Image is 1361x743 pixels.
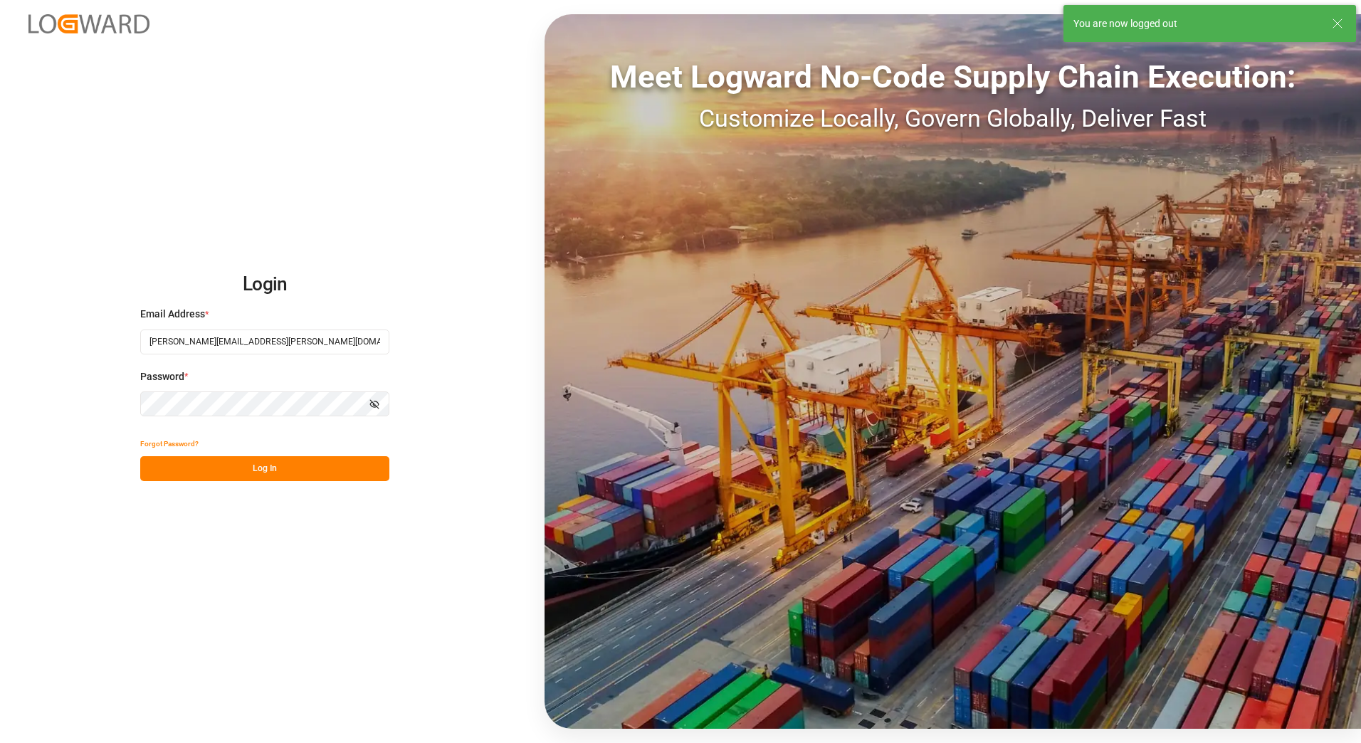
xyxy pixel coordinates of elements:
[545,100,1361,137] div: Customize Locally, Govern Globally, Deliver Fast
[140,431,199,456] button: Forgot Password?
[140,369,184,384] span: Password
[1073,16,1318,31] div: You are now logged out
[140,330,389,354] input: Enter your email
[545,53,1361,100] div: Meet Logward No-Code Supply Chain Execution:
[140,307,205,322] span: Email Address
[140,262,389,307] h2: Login
[28,14,149,33] img: Logward_new_orange.png
[140,456,389,481] button: Log In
